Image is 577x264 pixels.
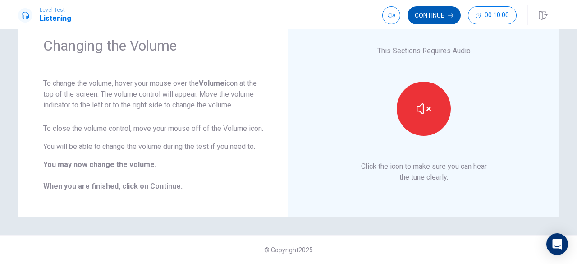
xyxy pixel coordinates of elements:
[485,12,509,19] span: 00:10:00
[43,123,263,134] p: To close the volume control, move your mouse off of the Volume icon.
[43,78,263,111] p: To change the volume, hover your mouse over the icon at the top of the screen. The volume control...
[40,7,71,13] span: Level Test
[43,141,263,152] p: You will be able to change the volume during the test if you need to.
[408,6,461,24] button: Continue
[468,6,517,24] button: 00:10:00
[264,246,313,254] span: © Copyright 2025
[43,160,183,190] b: You may now change the volume. When you are finished, click on Continue.
[546,233,568,255] div: Open Intercom Messenger
[43,37,263,55] h1: Changing the Volume
[199,79,224,88] strong: Volume
[361,161,487,183] p: Click the icon to make sure you can hear the tune clearly.
[40,13,71,24] h1: Listening
[377,46,471,56] p: This Sections Requires Audio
